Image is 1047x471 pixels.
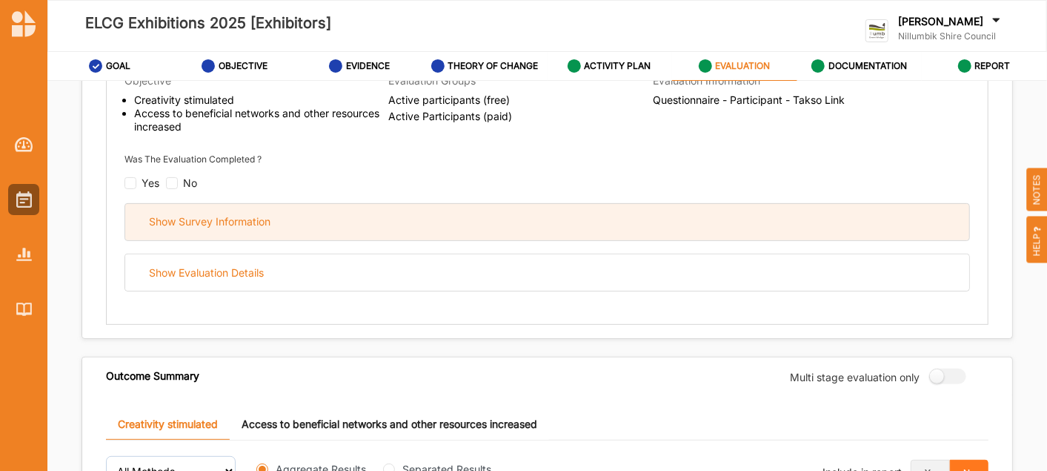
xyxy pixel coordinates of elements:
[124,74,171,87] span: Objective
[134,107,388,134] li: Access to beneficial networks and other resources increased
[585,60,651,72] label: ACTIVITY PLAN
[791,371,920,384] label: Multi stage evaluation only
[898,30,1003,42] label: Nillumbik Shire Council
[8,239,39,270] a: Reports
[149,215,270,228] div: Show Survey Information
[219,60,267,72] label: OBJECTIVE
[12,10,36,37] img: logo
[16,303,32,315] img: Library
[448,60,538,72] label: THEORY OF CHANGE
[653,74,760,87] span: Evaluation Information
[974,60,1010,72] label: REPORT
[106,409,230,441] a: Creativity stimulated
[16,248,32,260] img: Reports
[15,137,33,152] img: Dashboard
[865,19,888,42] img: logo
[183,176,197,191] div: No
[149,266,264,280] div: Show Evaluation Details
[715,60,770,72] label: EVALUATION
[828,60,907,72] label: DOCUMENTATION
[346,60,390,72] label: EVIDENCE
[653,93,917,107] span: Questionnaire - Participant - Takso Link
[142,176,159,191] div: Yes
[389,74,476,87] span: Evaluation Groups
[8,129,39,160] a: Dashboard
[85,11,331,36] label: ELCG Exhibitions 2025 [Exhibitors]
[16,191,32,208] img: Activities
[230,409,549,441] a: Access to beneficial networks and other resources increased
[8,294,39,325] a: Library
[106,60,130,72] label: GOAL
[8,184,39,215] a: Activities
[106,369,199,384] div: Outcome Summary
[898,15,983,28] label: [PERSON_NAME]
[389,110,654,123] span: Active Participants (paid)
[124,154,262,165] label: Was The Evaluation Completed ?
[134,93,388,107] li: Creativity stimulated
[389,93,654,107] span: Active participants (free)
